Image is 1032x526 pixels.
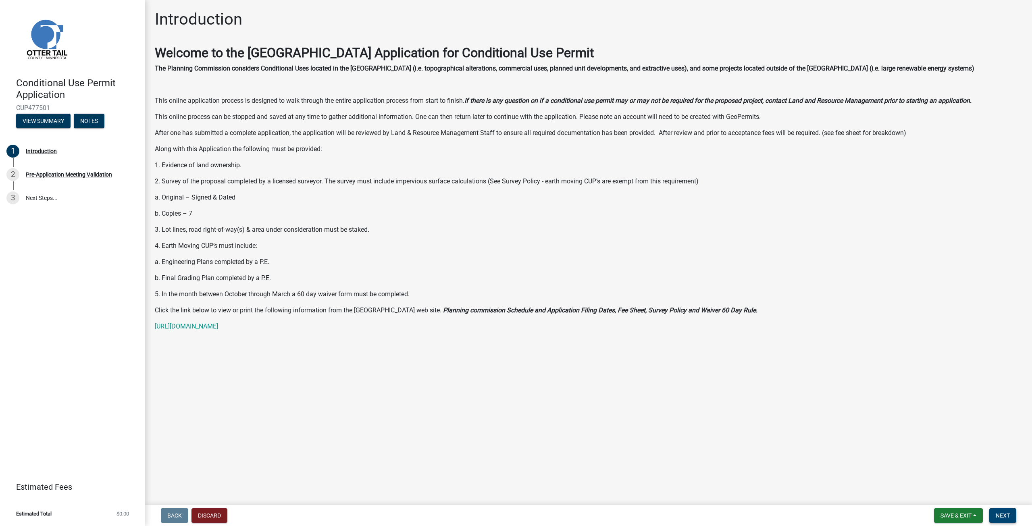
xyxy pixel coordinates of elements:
[74,114,104,128] button: Notes
[155,289,1022,299] p: 5. In the month between October through March a 60 day waiver form must be completed.
[191,508,227,523] button: Discard
[155,96,1022,106] p: This online application process is designed to walk through the entire application process from s...
[155,306,1022,315] p: Click the link below to view or print the following information from the [GEOGRAPHIC_DATA] web site.
[117,511,129,516] span: $0.00
[155,160,1022,170] p: 1. Evidence of land ownership.
[6,191,19,204] div: 3
[16,118,71,125] wm-modal-confirm: Summary
[6,479,132,495] a: Estimated Fees
[26,172,112,177] div: Pre-Application Meeting Validation
[26,148,57,154] div: Introduction
[74,118,104,125] wm-modal-confirm: Notes
[155,112,1022,122] p: This online process can be stopped and saved at any time to gather additional information. One ca...
[16,511,52,516] span: Estimated Total
[167,512,182,519] span: Back
[155,225,1022,235] p: 3. Lot lines, road right-of-way(s) & area under consideration must be staked.
[996,512,1010,519] span: Next
[464,97,972,104] strong: If there is any question on if a conditional use permit may or may not be required for the propos...
[155,177,1022,186] p: 2. Survey of the proposal completed by a licensed surveyor. The survey must include impervious su...
[155,64,974,72] strong: The Planning Commission considers Conditional Uses located in the [GEOGRAPHIC_DATA] (i.e. topogra...
[989,508,1016,523] button: Next
[155,257,1022,267] p: a. Engineering Plans completed by a P.E.
[16,104,129,112] span: CUP477501
[155,45,594,60] strong: Welcome to the [GEOGRAPHIC_DATA] Application for Conditional Use Permit
[6,168,19,181] div: 2
[161,508,188,523] button: Back
[155,322,218,330] a: [URL][DOMAIN_NAME]
[940,512,972,519] span: Save & Exit
[155,241,1022,251] p: 4. Earth Moving CUP’s must include:
[155,209,1022,218] p: b. Copies – 7
[16,114,71,128] button: View Summary
[16,77,139,101] h4: Conditional Use Permit Application
[16,8,77,69] img: Otter Tail County, Minnesota
[155,10,242,29] h1: Introduction
[6,145,19,158] div: 1
[155,128,1022,138] p: After one has submitted a complete application, the application will be reviewed by Land & Resour...
[155,193,1022,202] p: a. Original – Signed & Dated
[155,144,1022,154] p: Along with this Application the following must be provided:
[443,306,757,314] strong: Planning commission Schedule and Application Filing Dates, Fee Sheet, Survey Policy and Waiver 60...
[155,273,1022,283] p: b. Final Grading Plan completed by a P.E.
[934,508,983,523] button: Save & Exit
